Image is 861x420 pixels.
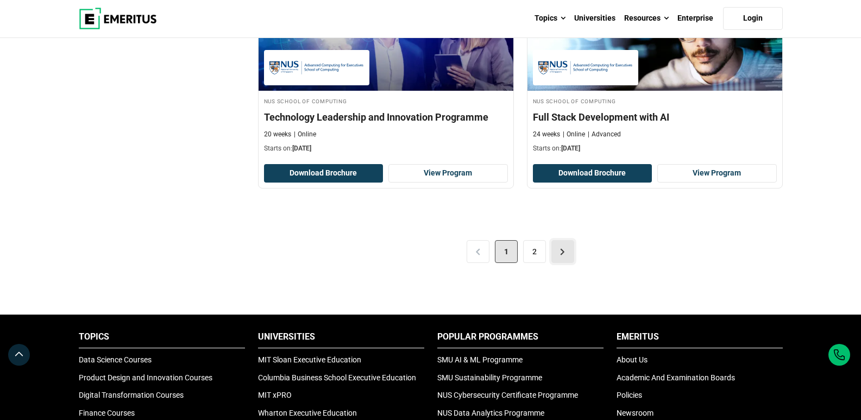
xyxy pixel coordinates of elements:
a: Digital Transformation Courses [79,391,184,399]
a: SMU Sustainability Programme [437,373,542,382]
a: NUS Cybersecurity Certificate Programme [437,391,578,399]
p: 20 weeks [264,130,291,139]
img: NUS School of Computing [538,55,633,80]
p: Starts on: [264,144,508,153]
a: Academic And Examination Boards [617,373,735,382]
p: Starts on: [533,144,777,153]
a: 2 [523,240,546,263]
button: Download Brochure [264,164,384,183]
span: [DATE] [561,145,580,152]
p: Online [294,130,316,139]
a: Data Science Courses [79,355,152,364]
h4: Technology Leadership and Innovation Programme [264,110,508,124]
p: Advanced [588,130,621,139]
a: Policies [617,391,642,399]
a: MIT Sloan Executive Education [258,355,361,364]
h4: Full Stack Development with AI [533,110,777,124]
a: Columbia Business School Executive Education [258,373,416,382]
a: Product Design and Innovation Courses [79,373,212,382]
a: NUS Data Analytics Programme [437,409,544,417]
a: Finance Courses [79,409,135,417]
p: Online [563,130,585,139]
a: Login [723,7,783,30]
a: View Program [657,164,777,183]
a: > [551,240,574,263]
a: Wharton Executive Education [258,409,357,417]
span: 1 [495,240,518,263]
a: SMU AI & ML Programme [437,355,523,364]
span: [DATE] [292,145,311,152]
h4: NUS School of Computing [264,96,508,105]
button: Download Brochure [533,164,652,183]
img: NUS School of Computing [269,55,364,80]
p: 24 weeks [533,130,560,139]
a: MIT xPRO [258,391,292,399]
a: Newsroom [617,409,653,417]
a: About Us [617,355,648,364]
a: View Program [388,164,508,183]
h4: NUS School of Computing [533,96,777,105]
